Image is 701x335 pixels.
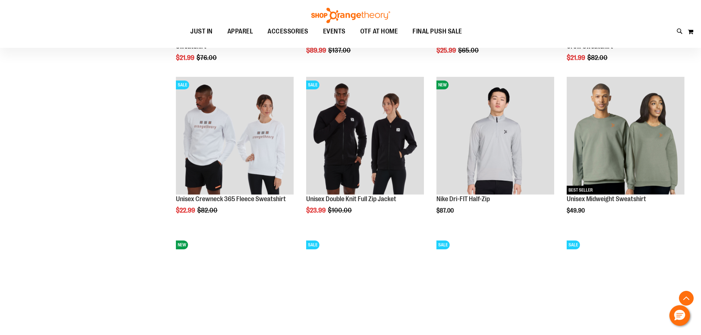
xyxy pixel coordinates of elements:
span: SALE [436,240,450,249]
a: Unisex Everyday French [PERSON_NAME] Crew Sweatshirt [567,35,676,50]
a: APPAREL [220,23,261,40]
span: APPAREL [227,23,253,40]
span: SALE [176,81,189,89]
span: $23.99 [306,207,327,214]
span: $76.00 [197,54,218,61]
span: SALE [567,240,580,249]
a: OTF AT HOME [353,23,406,40]
div: product [563,73,688,233]
a: EVENTS [316,23,353,40]
button: Back To Top [679,291,694,306]
span: SALE [306,240,319,249]
span: SALE [306,81,319,89]
span: $82.00 [587,54,609,61]
span: JUST IN [190,23,213,40]
a: Unisex Double Knit Full Zip Jacket [306,195,396,203]
span: $100.00 [328,207,353,214]
a: Product image for Unisex Crewneck 365 Fleece SweatshirtSALE [176,77,294,196]
span: $89.99 [306,47,327,54]
span: BEST SELLER [567,186,595,195]
a: ACCESSORIES [260,23,316,40]
span: $22.99 [176,207,196,214]
a: Unisex Heritage Hell Week Crewneck Sweatshirt [176,35,275,50]
a: Unisex Midweight SweatshirtBEST SELLER [567,77,684,196]
img: Shop Orangetheory [310,8,391,23]
a: Product image for Unisex Double Knit Full Zip JacketSALE [306,77,424,196]
span: $65.00 [458,47,480,54]
span: $137.00 [328,47,352,54]
a: Unisex Midweight Sweatshirt [567,195,646,203]
img: Nike Dri-FIT Half-Zip [436,77,554,195]
span: $82.00 [197,207,219,214]
a: JUST IN [183,23,220,40]
span: $21.99 [176,54,195,61]
span: ACCESSORIES [268,23,308,40]
div: product [302,73,428,233]
div: product [433,73,558,233]
a: Nike Dri-FIT Half-Zip [436,195,490,203]
a: Unisex Crewneck 365 Fleece Sweatshirt [176,195,286,203]
span: OTF AT HOME [360,23,398,40]
span: NEW [436,81,449,89]
span: $49.90 [567,207,586,214]
span: $87.00 [436,207,455,214]
img: Unisex Midweight Sweatshirt [567,77,684,195]
button: Hello, have a question? Let’s chat. [669,305,690,326]
span: $21.99 [567,54,586,61]
a: Nike Dri-FIT Half-ZipNEW [436,77,554,196]
span: NEW [176,240,188,249]
img: Product image for Unisex Double Knit Full Zip Jacket [306,77,424,195]
span: FINAL PUSH SALE [413,23,462,40]
a: FINAL PUSH SALE [405,23,470,40]
img: Product image for Unisex Crewneck 365 Fleece Sweatshirt [176,77,294,195]
span: $25.99 [436,47,457,54]
div: product [172,73,297,233]
span: EVENTS [323,23,346,40]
